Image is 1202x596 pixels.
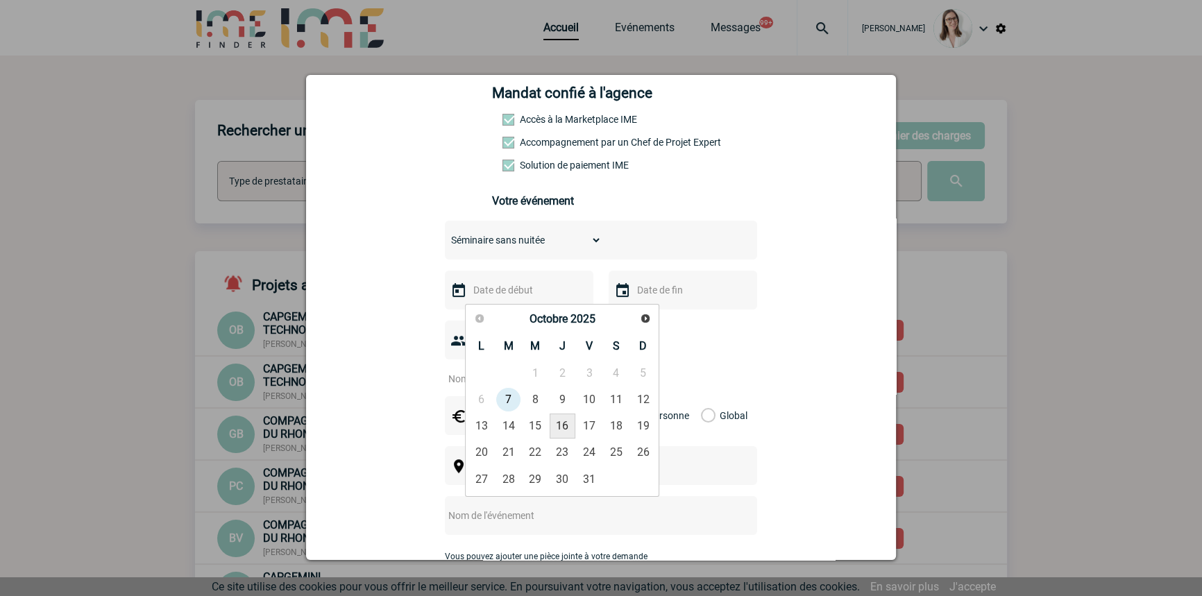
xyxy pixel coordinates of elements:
[577,466,602,491] a: 31
[603,387,629,412] a: 11
[550,440,575,465] a: 23
[577,414,602,439] a: 17
[613,339,620,352] span: Samedi
[478,339,484,352] span: Lundi
[523,440,548,465] a: 22
[502,114,564,125] label: Accès à la Marketplace IME
[523,414,548,439] a: 15
[445,552,757,561] p: Vous pouvez ajouter une pièce jointe à votre demande
[502,137,564,148] label: Prestation payante
[492,85,652,101] h4: Mandat confié à l'agence
[468,440,494,465] a: 20
[468,466,494,491] a: 27
[523,387,548,412] a: 8
[496,466,521,491] a: 28
[445,506,720,525] input: Nom de l'événement
[635,308,655,328] a: Suivant
[634,281,729,299] input: Date de fin
[603,440,629,465] a: 25
[530,339,540,352] span: Mercredi
[577,387,602,412] a: 10
[492,194,711,207] h3: Votre événement
[570,312,595,325] span: 2025
[502,160,564,171] label: Conformité aux process achat client, Prise en charge de la facturation, Mutualisation de plusieur...
[630,440,656,465] a: 26
[445,370,575,388] input: Nombre de participants
[550,466,575,491] a: 30
[630,414,656,439] a: 19
[550,414,575,439] a: 16
[639,339,647,352] span: Dimanche
[470,281,566,299] input: Date de début
[630,387,656,412] a: 12
[496,387,521,412] a: 7
[577,440,602,465] a: 24
[468,414,494,439] a: 13
[504,339,514,352] span: Mardi
[559,339,566,352] span: Jeudi
[530,312,568,325] span: Octobre
[496,440,521,465] a: 21
[550,387,575,412] a: 9
[603,414,629,439] a: 18
[523,466,548,491] a: 29
[586,339,593,352] span: Vendredi
[640,313,651,324] span: Suivant
[701,396,710,435] label: Global
[496,414,521,439] a: 14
